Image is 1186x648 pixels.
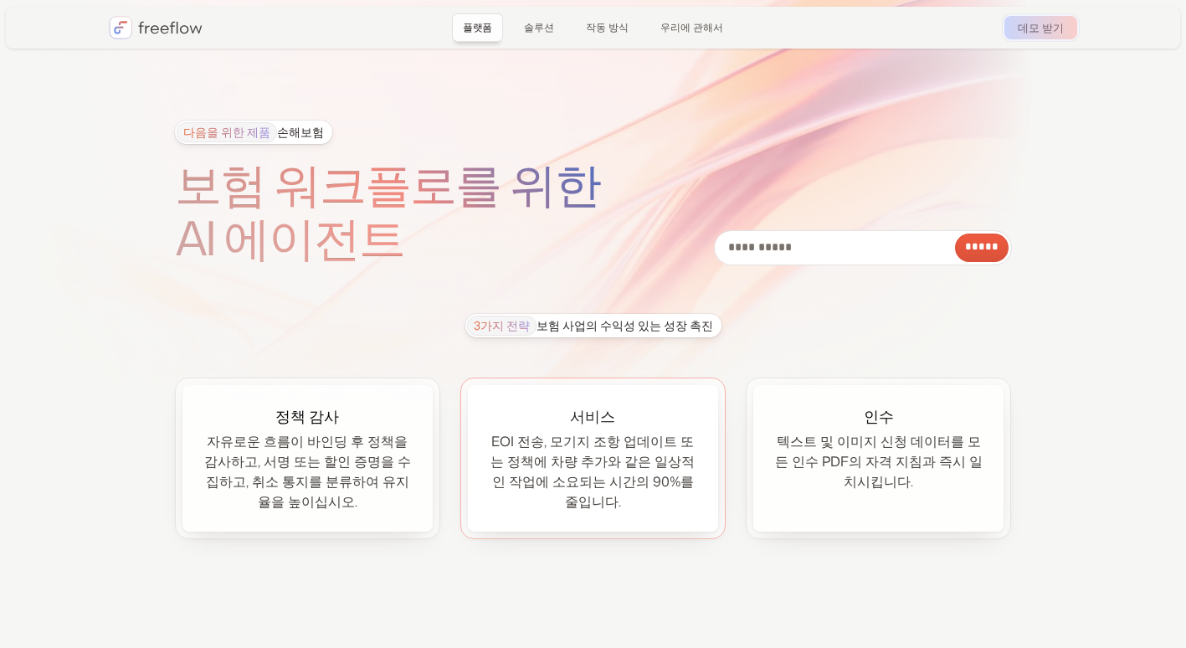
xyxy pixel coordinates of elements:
[773,431,983,491] div: 텍스트 및 이미지 신청 데이터를 모든 인수 PDF의 자격 지침과 즉시 일치시킵니다.
[649,13,734,42] a: 우리에 관해서
[452,13,504,42] a: 플랫폼
[575,13,639,42] a: 작동 방식
[488,431,698,512] div: EOI 전송, 모기지 조항 업데이트 또는 정책에 차량 추가와 같은 일상적인 작업에 소요되는 시간의 90%를 줄입니다.
[513,13,565,42] a: 솔루션
[109,16,203,39] a: 집
[177,122,277,142] span: 다음을 위한 제품
[537,317,713,333] font: 보험 사업의 수익성 있는 성장 촉진
[467,316,537,336] span: 3가지 전략
[864,405,894,428] div: 인수
[714,230,1012,265] form: 이메일 양식
[570,405,615,428] div: 서비스
[277,124,324,140] font: 손해보험
[275,405,339,428] div: 정책 감사
[1004,16,1077,39] a: 데모 받기
[175,157,635,265] h1: 보험 워크플로를 위한 AI 에이전트
[203,431,413,512] div: 자유로운 흐름이 바인딩 후 정책을 감사하고, 서명 또는 할인 증명을 수집하고, 취소 통지를 분류하여 유지율을 높이십시오.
